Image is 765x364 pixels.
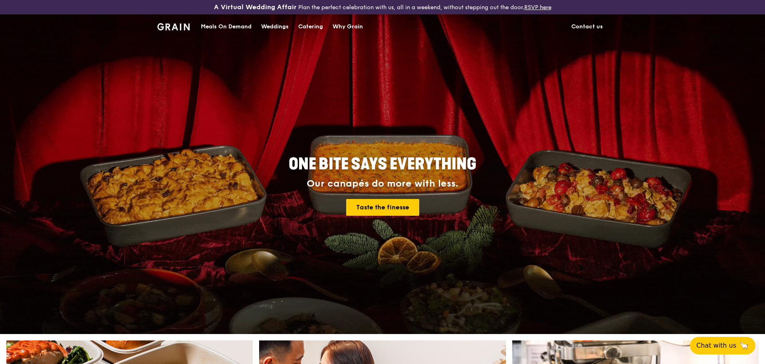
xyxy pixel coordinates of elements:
div: Plan the perfect celebration with us, all in a weekend, without stepping out the door. [153,3,612,11]
span: Chat with us [696,341,736,350]
a: GrainGrain [157,14,190,38]
div: Meals On Demand [201,15,252,39]
a: Weddings [256,15,293,39]
a: RSVP here [524,4,551,11]
a: Catering [293,15,328,39]
div: Weddings [261,15,289,39]
span: ONE BITE SAYS EVERYTHING [289,155,476,174]
a: Contact us [567,15,608,39]
div: Catering [298,15,323,39]
div: Our canapés do more with less. [239,178,526,189]
img: Grain [157,23,190,30]
a: Why Grain [328,15,368,39]
h3: A Virtual Wedding Affair [214,3,297,11]
button: Chat with us🦙 [690,337,755,354]
span: 🦙 [739,341,749,350]
div: Why Grain [333,15,363,39]
a: Taste the finesse [346,199,419,216]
